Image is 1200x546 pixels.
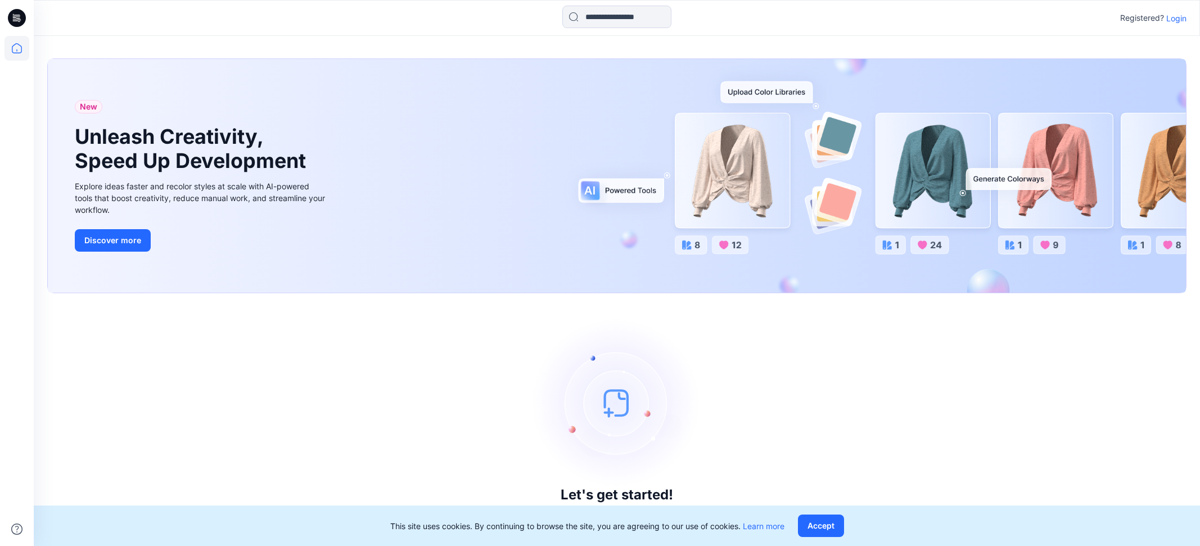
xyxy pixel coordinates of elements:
[1120,11,1164,25] p: Registered?
[75,180,328,216] div: Explore ideas faster and recolor styles at scale with AI-powered tools that boost creativity, red...
[75,125,311,173] h1: Unleash Creativity, Speed Up Development
[80,100,97,113] span: New
[75,229,328,252] a: Discover more
[1166,12,1187,24] p: Login
[561,487,673,503] h3: Let's get started!
[743,521,784,531] a: Learn more
[533,319,701,487] img: empty-state-image.svg
[798,515,844,537] button: Accept
[75,229,151,252] button: Discover more
[390,520,784,532] p: This site uses cookies. By continuing to browse the site, you are agreeing to our use of cookies.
